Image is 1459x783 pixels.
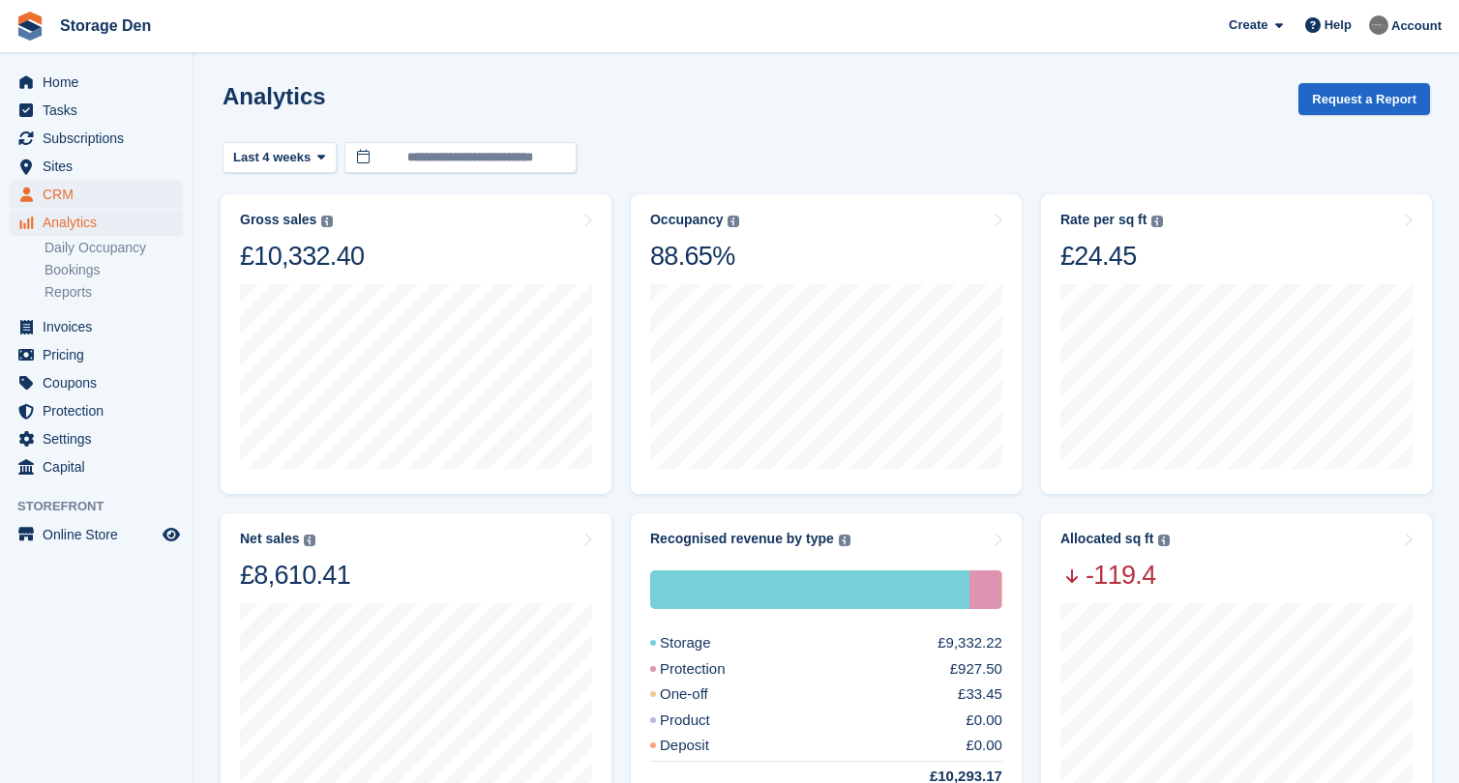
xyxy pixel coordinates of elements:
[1229,15,1267,35] span: Create
[10,521,183,548] a: menu
[160,523,183,546] a: Preview store
[240,240,364,273] div: £10,332.40
[1158,535,1170,546] img: icon-info-grey-7440780725fd019a000dd9b08b2336e03edf1995a4989e88bcd33f0948082b44.svg
[969,570,1001,609] div: Protection
[43,125,159,152] span: Subscriptions
[233,148,311,167] span: Last 4 weeks
[1001,570,1002,609] div: One-off
[10,369,183,396] a: menu
[43,369,159,396] span: Coupons
[10,313,183,340] a: menu
[45,283,183,302] a: Reports
[43,181,159,208] span: CRM
[43,153,159,180] span: Sites
[950,658,1002,681] div: £927.50
[15,12,45,41] img: stora-icon-8386f47178a22dfd0bd8f6a31ec36ba5ce8667c1dd55bd0f319d3a0aa187defe.svg
[650,212,723,228] div: Occupancy
[839,535,850,546] img: icon-info-grey-7440780725fd019a000dd9b08b2336e03edf1995a4989e88bcd33f0948082b44.svg
[52,10,159,42] a: Storage Den
[1060,559,1170,592] span: -119.4
[966,735,1002,757] div: £0.00
[43,397,159,424] span: Protection
[240,531,299,547] div: Net sales
[43,521,159,548] span: Online Store
[650,531,834,547] div: Recognised revenue by type
[223,142,337,174] button: Last 4 weeks
[650,735,756,757] div: Deposit
[650,683,755,706] div: One-off
[17,497,193,516] span: Storefront
[650,632,758,654] div: Storage
[10,153,183,180] a: menu
[43,97,159,124] span: Tasks
[1298,83,1430,115] button: Request a Report
[240,212,316,228] div: Gross sales
[10,209,183,236] a: menu
[650,240,739,273] div: 88.65%
[10,397,183,424] a: menu
[1060,531,1153,547] div: Allocated sq ft
[728,216,739,227] img: icon-info-grey-7440780725fd019a000dd9b08b2336e03edf1995a4989e88bcd33f0948082b44.svg
[1369,15,1388,35] img: Brian Barbour
[10,97,183,124] a: menu
[45,261,183,279] a: Bookings
[45,239,183,257] a: Daily Occupancy
[650,710,757,732] div: Product
[650,658,772,681] div: Protection
[966,710,1002,732] div: £0.00
[1391,16,1442,36] span: Account
[43,313,159,340] span: Invoices
[10,181,183,208] a: menu
[304,535,315,546] img: icon-info-grey-7440780725fd019a000dd9b08b2336e03edf1995a4989e88bcd33f0948082b44.svg
[650,570,969,609] div: Storage
[43,425,159,452] span: Settings
[240,559,350,592] div: £8,610.41
[1060,212,1146,228] div: Rate per sq ft
[43,341,159,368] span: Pricing
[10,341,183,368] a: menu
[321,216,333,227] img: icon-info-grey-7440780725fd019a000dd9b08b2336e03edf1995a4989e88bcd33f0948082b44.svg
[1060,240,1163,273] div: £24.45
[43,69,159,96] span: Home
[10,69,183,96] a: menu
[43,453,159,480] span: Capital
[1325,15,1352,35] span: Help
[958,683,1002,706] div: £33.45
[43,209,159,236] span: Analytics
[223,83,326,109] h2: Analytics
[938,632,1002,654] div: £9,332.22
[10,425,183,452] a: menu
[10,125,183,152] a: menu
[1151,216,1163,227] img: icon-info-grey-7440780725fd019a000dd9b08b2336e03edf1995a4989e88bcd33f0948082b44.svg
[10,453,183,480] a: menu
